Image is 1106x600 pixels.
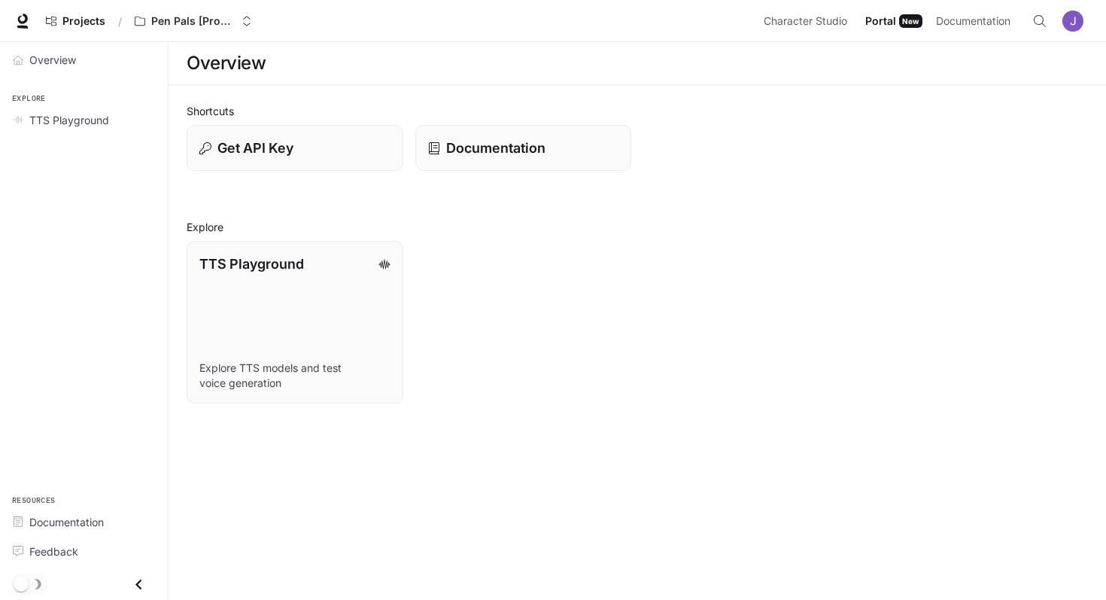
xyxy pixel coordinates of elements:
button: Close drawer [122,569,156,600]
p: Pen Pals [Production] [151,15,235,28]
span: Character Studio [764,12,847,31]
div: / [112,14,128,29]
button: User avatar [1058,6,1088,36]
p: TTS Playground [199,254,304,274]
span: Documentation [936,12,1010,31]
div: New [899,14,922,28]
a: TTS PlaygroundExplore TTS models and test voice generation [187,241,403,404]
a: Documentation [6,509,162,535]
span: Documentation [29,514,104,530]
p: Explore TTS models and test voice generation [199,361,390,391]
p: Documentation [446,138,545,158]
button: Open workspace menu [128,6,259,36]
h2: Explore [187,219,1088,235]
a: Feedback [6,538,162,565]
button: Get API Key [187,125,403,171]
span: Feedback [29,544,78,559]
a: Go to projects [39,6,112,36]
a: TTS Playground [6,107,162,133]
span: Projects [62,15,105,28]
p: Get API Key [217,138,293,158]
a: Character Studio [758,6,858,36]
a: Overview [6,47,162,73]
span: Overview [29,52,76,68]
h2: Shortcuts [187,103,1088,119]
a: Documentation [930,6,1022,36]
span: Portal [865,12,896,31]
button: Open Command Menu [1025,6,1055,36]
a: PortalNew [859,6,928,36]
a: Documentation [415,125,632,171]
span: Dark mode toggle [14,575,29,592]
img: User avatar [1062,11,1083,32]
h1: Overview [187,48,266,78]
span: TTS Playground [29,112,109,128]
